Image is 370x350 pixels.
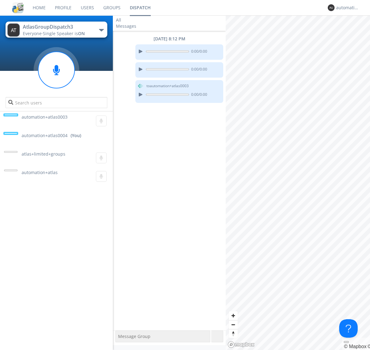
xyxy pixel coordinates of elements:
img: d2d01cd9b4174d08988066c6d424eccd [5,170,17,182]
button: AtlasGroupDispatch3Everyone·Single Speaker isON [6,22,107,38]
div: Everyone · [23,31,92,37]
div: AtlasGroupDispatch3 [23,23,92,31]
div: automation+atlas0004 [336,5,359,11]
a: Mapbox logo [228,341,255,348]
img: download media button [209,92,214,96]
span: 0:00 / 0:00 [189,67,207,73]
div: (You) [71,132,81,139]
img: 373638.png [5,133,17,145]
img: 373638.png [7,23,20,37]
button: Toggle attribution [344,341,349,343]
div: [DATE] 8:12 PM [113,36,226,42]
img: download media button [209,49,214,53]
div: All Messages [116,17,141,29]
button: Zoom in [229,311,238,320]
span: automation+atlas [22,169,58,175]
span: 0:00 / 0:00 [189,49,207,55]
img: 373638.png [328,4,335,11]
button: Reset bearing to north [229,329,238,338]
span: automation+atlas0004 [22,132,68,139]
span: automation+atlas0003 [22,114,68,120]
img: Translation enabled [97,54,107,64]
img: 373638.png [5,152,17,164]
span: 0:00 / 0:00 [189,92,207,99]
a: Mapbox [344,344,366,349]
iframe: Toggle Customer Support [339,319,358,338]
span: to automation+atlas0003 [146,83,189,89]
span: Single Speaker is [43,31,85,36]
input: Search users [6,97,107,108]
img: caret-down-sm.svg [146,22,149,24]
span: ON [78,31,85,36]
span: Reset bearing to north [229,329,238,338]
span: atlas+limited+groups [22,151,65,157]
img: cddb5a64eb264b2086981ab96f4c1ba7 [12,2,23,13]
span: Zoom out [229,320,238,329]
img: 373638.png [5,115,17,127]
button: Zoom out [229,320,238,329]
img: download media button [209,67,214,71]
